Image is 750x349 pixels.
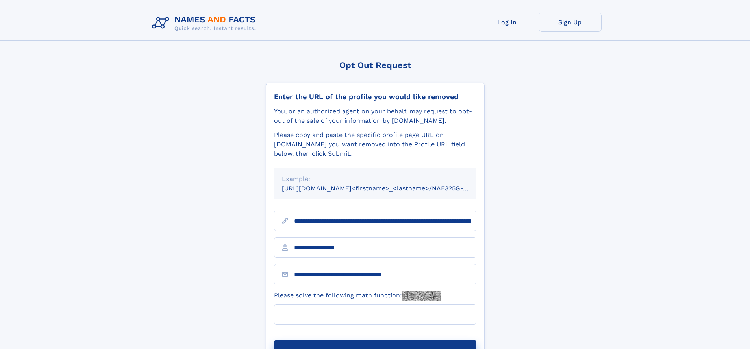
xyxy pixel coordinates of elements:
[539,13,602,32] a: Sign Up
[274,107,476,126] div: You, or an authorized agent on your behalf, may request to opt-out of the sale of your informatio...
[274,291,441,301] label: Please solve the following math function:
[266,60,485,70] div: Opt Out Request
[274,92,476,101] div: Enter the URL of the profile you would like removed
[282,185,491,192] small: [URL][DOMAIN_NAME]<firstname>_<lastname>/NAF325G-xxxxxxxx
[282,174,469,184] div: Example:
[149,13,262,34] img: Logo Names and Facts
[274,130,476,159] div: Please copy and paste the specific profile page URL on [DOMAIN_NAME] you want removed into the Pr...
[476,13,539,32] a: Log In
